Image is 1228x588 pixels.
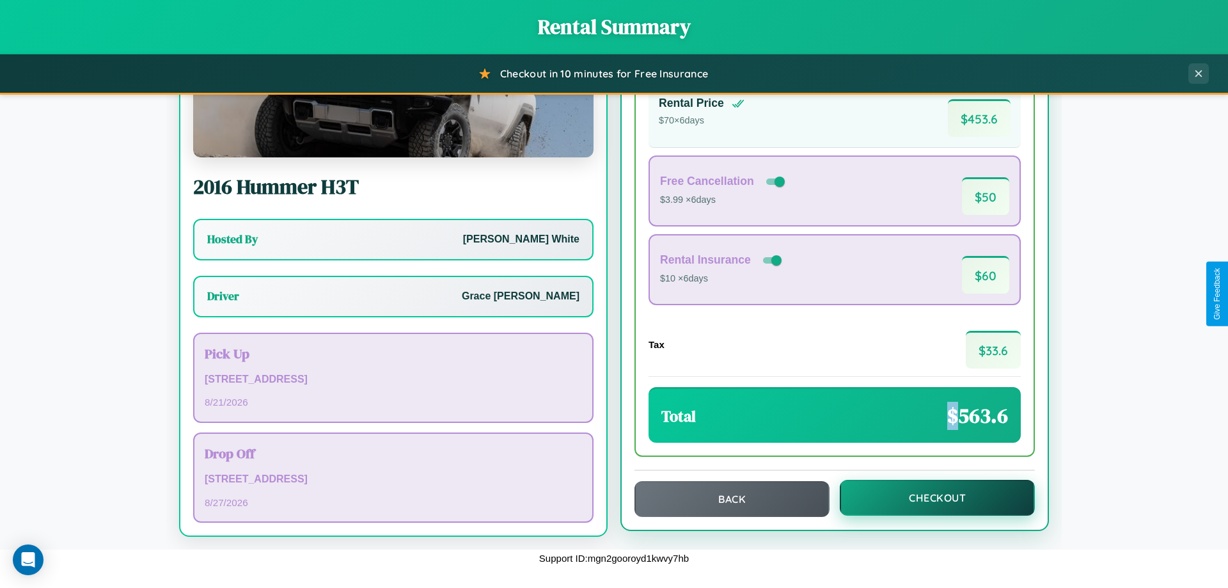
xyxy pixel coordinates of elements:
[634,481,830,517] button: Back
[205,344,582,363] h3: Pick Up
[840,480,1035,516] button: Checkout
[462,287,579,306] p: Grace [PERSON_NAME]
[660,253,751,267] h4: Rental Insurance
[660,192,787,209] p: $3.99 × 6 days
[948,99,1011,137] span: $ 453.6
[207,289,239,304] h3: Driver
[205,470,582,489] p: [STREET_ADDRESS]
[659,97,724,110] h4: Rental Price
[1213,268,1222,320] div: Give Feedback
[207,232,258,247] h3: Hosted By
[659,113,744,129] p: $ 70 × 6 days
[205,393,582,411] p: 8 / 21 / 2026
[13,13,1215,41] h1: Rental Summary
[205,370,582,389] p: [STREET_ADDRESS]
[13,544,43,575] div: Open Intercom Messenger
[966,331,1021,369] span: $ 33.6
[660,271,784,287] p: $10 × 6 days
[205,444,582,463] h3: Drop Off
[193,173,594,201] h2: 2016 Hummer H3T
[962,177,1009,215] span: $ 50
[649,339,665,350] h4: Tax
[500,67,708,80] span: Checkout in 10 minutes for Free Insurance
[539,550,689,567] p: Support ID: mgn2gooroyd1kwvy7hb
[661,406,696,427] h3: Total
[947,402,1008,430] span: $ 563.6
[962,256,1009,294] span: $ 60
[205,494,582,511] p: 8 / 27 / 2026
[660,175,754,188] h4: Free Cancellation
[463,230,579,249] p: [PERSON_NAME] White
